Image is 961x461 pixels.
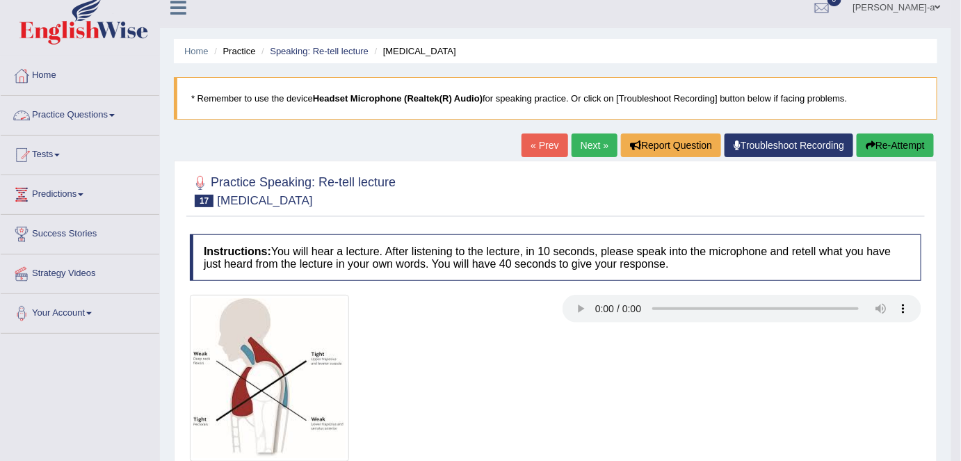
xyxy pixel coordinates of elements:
[190,172,396,207] h2: Practice Speaking: Re-tell lecture
[190,234,921,281] h4: You will hear a lecture. After listening to the lecture, in 10 seconds, please speak into the mic...
[857,134,934,157] button: Re-Attempt
[621,134,721,157] button: Report Question
[371,45,456,58] li: [MEDICAL_DATA]
[184,46,209,56] a: Home
[1,175,159,210] a: Predictions
[217,194,312,207] small: [MEDICAL_DATA]
[725,134,853,157] a: Troubleshoot Recording
[572,134,617,157] a: Next »
[270,46,369,56] a: Speaking: Re-tell lecture
[204,245,271,257] b: Instructions:
[211,45,255,58] li: Practice
[313,93,483,104] b: Headset Microphone (Realtek(R) Audio)
[1,56,159,91] a: Home
[1,96,159,131] a: Practice Questions
[522,134,567,157] a: « Prev
[1,136,159,170] a: Tests
[1,254,159,289] a: Strategy Videos
[174,77,937,120] blockquote: * Remember to use the device for speaking practice. Or click on [Troubleshoot Recording] button b...
[1,294,159,329] a: Your Account
[1,215,159,250] a: Success Stories
[195,195,213,207] span: 17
